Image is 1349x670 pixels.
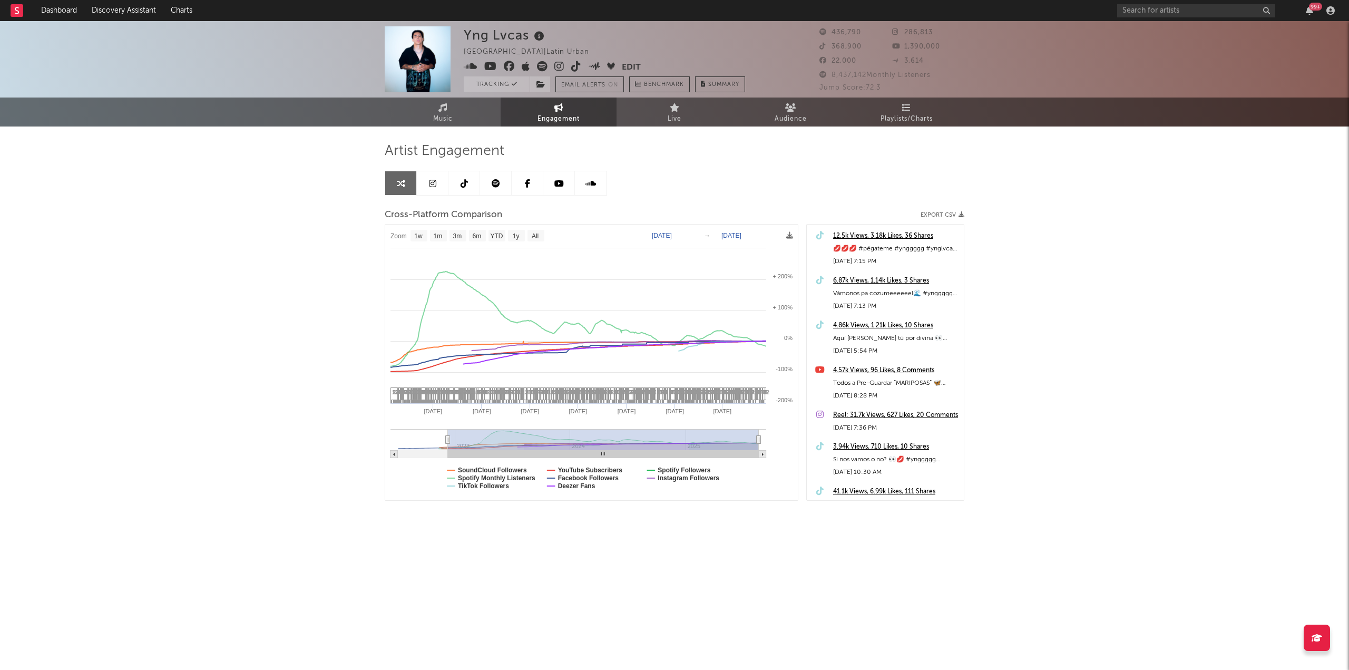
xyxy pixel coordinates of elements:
text: + 100% [773,304,793,310]
div: [GEOGRAPHIC_DATA] | Latin Urban [464,46,601,59]
span: 1 [476,389,479,395]
a: 12.5k Views, 3.18k Likes, 36 Shares [833,230,959,242]
text: -100% [776,366,793,372]
text: Instagram Followers [658,474,719,482]
span: 368,900 [819,43,862,50]
a: Benchmark [629,76,690,92]
span: 2 [521,389,524,395]
text: YouTube Subscribers [558,467,623,474]
em: On [608,82,618,88]
text: Spotify Followers [658,467,710,474]
div: [DATE] 8:28 PM [833,390,959,402]
a: Music [385,98,501,127]
span: 22,000 [819,57,856,64]
text: [DATE] [721,232,741,239]
span: 1 [608,389,611,395]
span: Benchmark [644,79,684,91]
span: 1 [754,389,757,395]
div: [DATE] 10:30 AM [833,466,959,479]
span: Live [668,113,681,125]
span: 2 [550,389,553,395]
text: + 200% [773,273,793,279]
span: 2 [759,389,763,395]
span: 1 [392,389,395,395]
button: Edit [622,61,641,74]
div: Si nos vamos o no? 👀💋 #ynggggg #ynglvcas #Mariposas #Nuevamusica #Cozumel [833,453,959,466]
span: 2 [749,389,752,395]
span: 1 [657,389,660,395]
span: 10 [449,389,456,395]
text: [DATE] [424,408,443,414]
text: 3m [453,232,462,240]
text: All [532,232,539,240]
span: 1 [717,389,720,395]
input: Search for artists [1117,4,1275,17]
text: 1y [513,232,520,240]
span: Audience [775,113,807,125]
a: 41.1k Views, 6.99k Likes, 111 Shares [833,485,959,498]
span: 286,813 [892,29,933,36]
text: YTD [490,232,503,240]
span: 2 [525,389,528,395]
text: 1w [414,232,423,240]
div: [DATE] 5:54 PM [833,345,959,357]
text: [DATE] [666,408,684,414]
text: Zoom [390,232,407,240]
span: Summary [708,82,739,88]
div: Vámonos pa cozumeeeeeel🌊 #ynggggg #ynglvcas #Mariposas #Cozumel #fypシ゚viral🖤tiktok [833,287,959,300]
span: 1 [669,389,672,395]
span: 3,614 [892,57,924,64]
text: → [704,232,710,239]
text: Spotify Monthly Listeners [458,474,535,482]
div: [DATE] 7:13 PM [833,300,959,313]
span: Jump Score: 72.3 [819,84,881,91]
div: Yng Lvcas [464,26,547,44]
div: Todos a Pre-Guardar “MARIPOSAS” 🦋 #musica #ynglvcas #musicanueva [833,377,959,390]
button: Tracking [464,76,530,92]
text: [DATE] [713,408,732,414]
text: 1m [434,232,443,240]
text: Facebook Followers [558,474,619,482]
div: 99 + [1309,3,1322,11]
a: Audience [732,98,848,127]
div: 💋💋💋 #pégateme #ynggggg #ynglvcas #fypシ゚viral🖤tiktok #fypp [833,242,959,255]
text: Deezer Fans [558,482,595,490]
span: Cross-Platform Comparison [385,209,502,221]
a: Live [617,98,732,127]
span: 19 [444,389,451,395]
button: Email AlertsOn [555,76,624,92]
text: [DATE] [652,232,672,239]
span: Engagement [537,113,580,125]
text: [DATE] [618,408,636,414]
a: 3.94k Views, 710 Likes, 10 Shares [833,441,959,453]
span: Artist Engagement [385,145,504,158]
span: 20 [416,389,423,395]
a: 6.87k Views, 1.14k Likes, 3 Shares [833,275,959,287]
text: 0% [784,335,793,341]
text: 6m [473,232,482,240]
span: 1,390,000 [892,43,940,50]
span: Playlists/Charts [881,113,933,125]
div: 4.86k Views, 1.21k Likes, 10 Shares [833,319,959,332]
span: 8,437,142 Monthly Listeners [819,72,931,79]
text: [DATE] [521,408,540,414]
a: 4.57k Views, 96 Likes, 8 Comments [833,364,959,377]
button: 99+ [1306,6,1313,15]
button: Export CSV [921,212,964,218]
text: [DATE] [569,408,587,414]
div: [DATE] 7:36 PM [833,422,959,434]
text: SoundCloud Followers [458,467,527,474]
a: Engagement [501,98,617,127]
text: TikTok Followers [458,482,509,490]
a: Reel: 31.7k Views, 627 Likes, 20 Comments [833,409,959,422]
button: Summary [695,76,745,92]
span: Music [433,113,453,125]
span: 12 [480,389,486,395]
span: 10 [500,389,506,395]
